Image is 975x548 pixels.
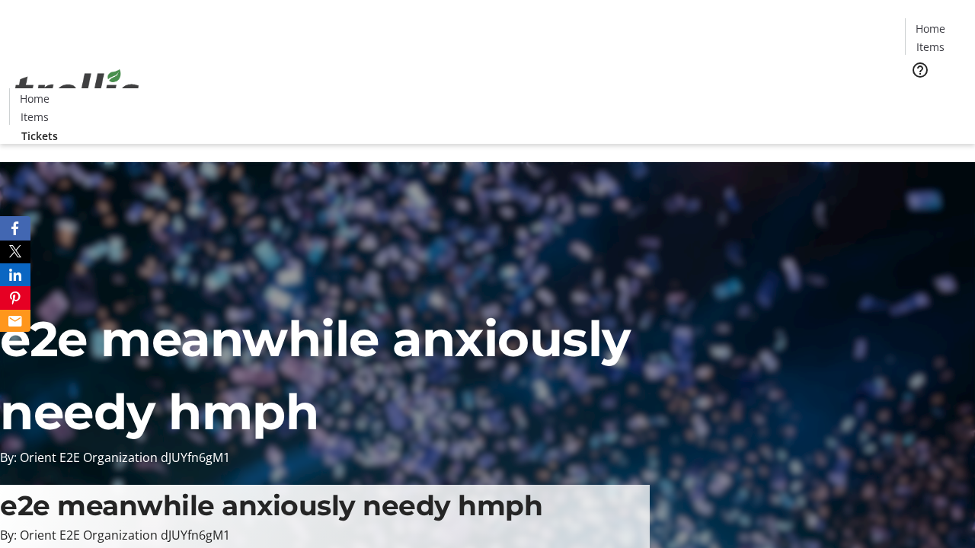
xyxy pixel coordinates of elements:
img: Orient E2E Organization dJUYfn6gM1's Logo [9,53,145,129]
button: Help [905,55,935,85]
a: Tickets [905,88,966,104]
span: Items [916,39,945,55]
span: Tickets [917,88,954,104]
a: Items [906,39,954,55]
span: Home [20,91,50,107]
span: Tickets [21,128,58,144]
span: Home [916,21,945,37]
a: Home [10,91,59,107]
span: Items [21,109,49,125]
a: Home [906,21,954,37]
a: Items [10,109,59,125]
a: Tickets [9,128,70,144]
